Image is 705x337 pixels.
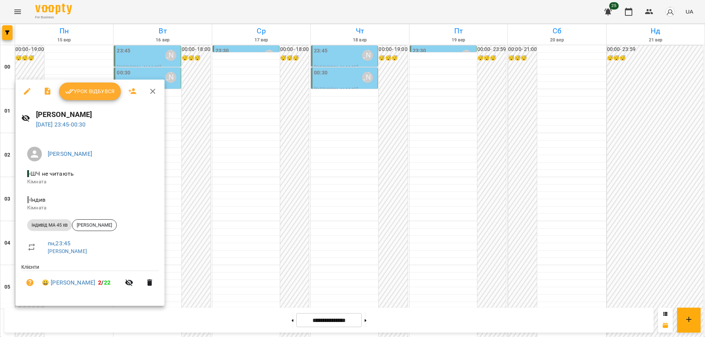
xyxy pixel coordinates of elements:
[72,219,117,231] div: [PERSON_NAME]
[48,240,70,247] a: пн , 23:45
[27,196,47,203] span: - Індив
[72,222,116,228] span: [PERSON_NAME]
[98,279,111,286] b: /
[104,279,111,286] span: 22
[36,121,86,128] a: [DATE] 23:45-00:30
[27,178,153,186] p: Кімната
[98,279,101,286] span: 2
[48,248,87,254] a: [PERSON_NAME]
[48,150,92,157] a: [PERSON_NAME]
[27,222,72,228] span: індивід МА 45 хв
[27,170,75,177] span: - ШЧ не читають
[59,83,121,100] button: Урок відбувся
[36,109,159,120] h6: [PERSON_NAME]
[21,263,159,297] ul: Клієнти
[42,278,95,287] a: 😀 [PERSON_NAME]
[27,204,153,212] p: Кімната
[21,274,39,292] button: Візит ще не сплачено. Додати оплату?
[65,87,115,96] span: Урок відбувся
